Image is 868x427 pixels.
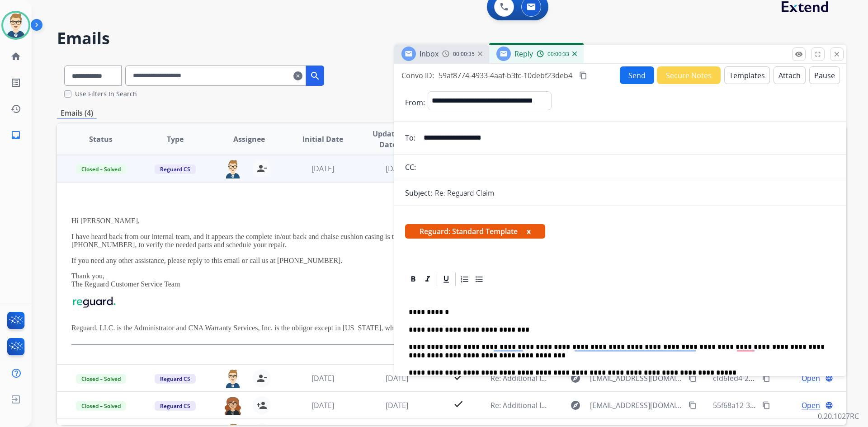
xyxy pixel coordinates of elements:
button: Attach [774,66,806,84]
span: 59af8774-4933-4aaf-b3fc-10debf23deb4 [439,70,572,80]
button: Pause [809,66,840,84]
div: Ordered List [458,272,472,286]
span: Closed – Solved [76,401,126,411]
p: From: [405,97,425,108]
span: Initial Date [302,134,343,145]
mat-icon: check [453,399,464,409]
span: cfd6fed4-2cb1-4c95-a3f4-db73657e0510 [713,373,848,383]
mat-icon: language [825,374,833,382]
h2: Emails [57,29,846,47]
div: Underline [439,272,453,286]
button: x [527,226,531,237]
mat-icon: list_alt [10,77,21,88]
span: Closed – Solved [76,164,126,174]
mat-icon: content_copy [762,401,770,409]
p: Reguard, LLC. is the Administrator and CNA Warranty Services, Inc. is the obligor except in [US_S... [71,324,684,332]
p: To: [405,132,415,143]
label: Use Filters In Search [75,89,137,99]
p: If you need any other assistance, please reply to this email or call us at [PHONE_NUMBER]. [71,257,684,265]
div: Italic [421,272,434,286]
span: [DATE] [386,400,408,410]
span: [EMAIL_ADDRESS][DOMAIN_NAME] [590,373,683,384]
span: [DATE] [311,400,334,410]
p: CC: [405,162,416,173]
button: Templates [724,66,770,84]
span: Re: Additional Information Needed [491,373,609,383]
mat-icon: person_remove [256,163,267,174]
p: Thank you, The Reguard Customer Service Team [71,272,684,289]
mat-icon: content_copy [762,374,770,382]
span: Type [167,134,184,145]
span: Reply [514,49,533,59]
span: Reguard CS [155,374,196,384]
span: [DATE] [311,164,334,174]
p: Subject: [405,188,432,198]
span: 55f68a12-3ecd-4790-b54e-f3f8e06f56f0 [713,400,844,410]
mat-icon: content_copy [579,71,587,80]
mat-icon: explore [570,373,581,384]
img: Reguard+Logotype+Color_WBG_S.png [71,296,117,309]
span: Open [802,400,820,411]
span: Open [802,373,820,384]
mat-icon: clear [293,70,302,81]
span: Reguard CS [155,164,196,174]
span: [DATE] [386,373,408,383]
mat-icon: fullscreen [814,50,822,58]
span: Closed – Solved [76,374,126,384]
div: Bullet List [472,272,486,286]
span: Re: Additional Information Needed [491,400,609,410]
img: agent-avatar [224,160,242,178]
button: Secure Notes [657,66,721,84]
mat-icon: search [310,70,321,81]
mat-icon: history [10,103,21,114]
span: [DATE] [311,373,334,383]
mat-icon: remove_red_eye [795,50,803,58]
mat-icon: check [453,371,464,382]
button: Send [620,66,654,84]
span: Assignee [233,134,265,145]
mat-icon: person_add [256,400,267,411]
mat-icon: close [833,50,841,58]
p: Re: Reguard Claim [435,188,494,198]
img: agent-avatar [224,369,242,388]
span: 00:00:33 [547,51,569,58]
img: agent-avatar [224,396,242,415]
mat-icon: language [825,401,833,409]
span: Status [89,134,113,145]
span: Updated Date [368,128,409,150]
div: Bold [406,272,420,286]
span: Reguard CS [155,401,196,411]
mat-icon: explore [570,400,581,411]
p: I have heard back from our internal team, and it appears the complete in/out back and chaise cush... [71,233,684,249]
p: Hi [PERSON_NAME], [71,217,684,225]
p: 0.20.1027RC [818,411,859,422]
img: avatar [3,13,28,38]
mat-icon: home [10,51,21,62]
mat-icon: inbox [10,130,21,141]
span: [DATE] [386,164,408,174]
p: Convo ID: [401,70,434,81]
mat-icon: content_copy [689,401,697,409]
span: Reguard: Standard Template [405,224,545,239]
mat-icon: person_remove [256,373,267,384]
p: Emails (4) [57,108,97,119]
span: Inbox [420,49,439,59]
span: [EMAIL_ADDRESS][DOMAIN_NAME] [590,400,683,411]
span: 00:00:35 [453,51,475,58]
mat-icon: content_copy [689,374,697,382]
